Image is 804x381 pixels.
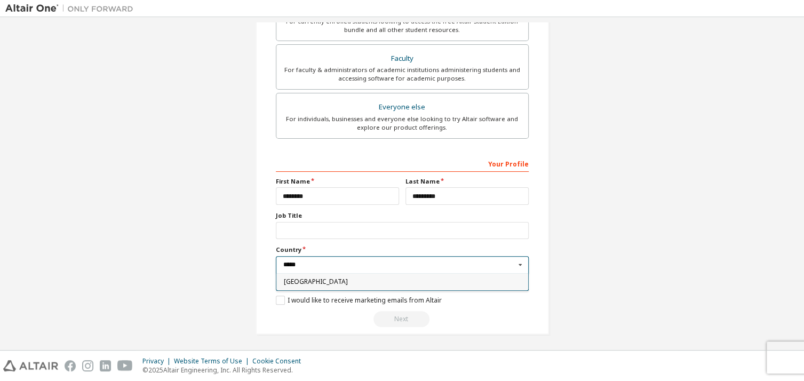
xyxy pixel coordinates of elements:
div: For currently enrolled students looking to access the free Altair Student Edition bundle and all ... [283,17,522,34]
div: Everyone else [283,100,522,115]
div: For individuals, businesses and everyone else looking to try Altair software and explore our prod... [283,115,522,132]
div: Read and acccept EULA to continue [276,311,529,327]
span: [GEOGRAPHIC_DATA] [283,279,521,285]
label: I would like to receive marketing emails from Altair [276,296,442,305]
div: Website Terms of Use [174,357,252,366]
img: facebook.svg [65,360,76,371]
img: Altair One [5,3,139,14]
div: For faculty & administrators of academic institutions administering students and accessing softwa... [283,66,522,83]
div: Your Profile [276,155,529,172]
img: altair_logo.svg [3,360,58,371]
img: instagram.svg [82,360,93,371]
img: youtube.svg [117,360,133,371]
img: linkedin.svg [100,360,111,371]
label: Country [276,245,529,254]
p: © 2025 Altair Engineering, Inc. All Rights Reserved. [142,366,307,375]
label: Job Title [276,211,529,220]
div: Faculty [283,51,522,66]
label: Last Name [405,177,529,186]
div: Privacy [142,357,174,366]
div: Cookie Consent [252,357,307,366]
label: First Name [276,177,399,186]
